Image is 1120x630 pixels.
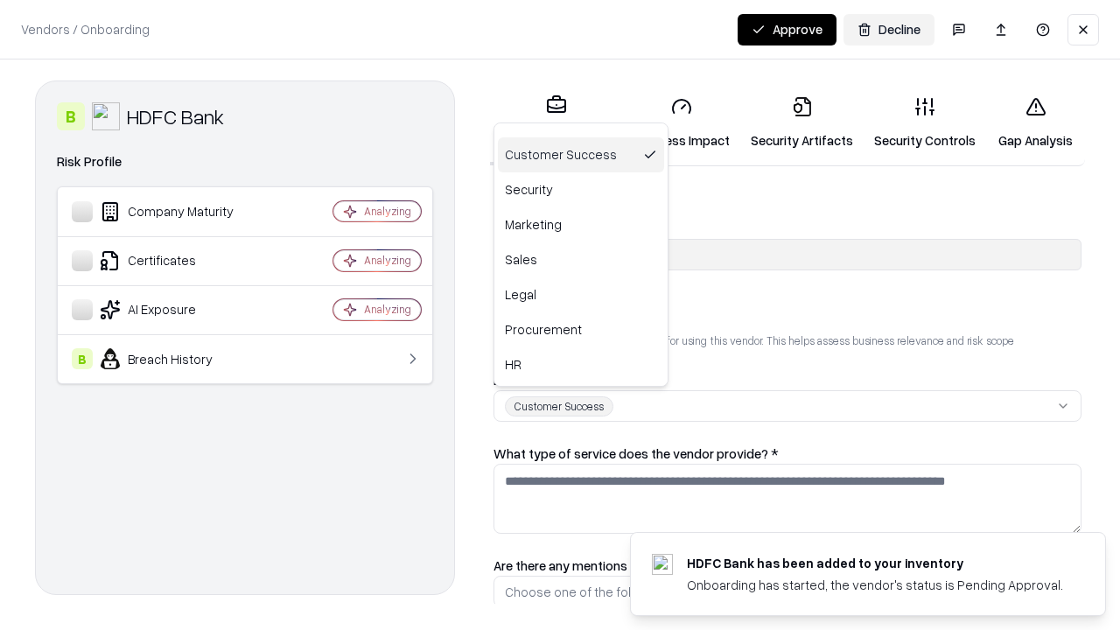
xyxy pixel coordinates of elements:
div: G&A [498,382,664,417]
div: Marketing [498,207,664,242]
img: hdfcbank.com [652,554,673,575]
div: HR [498,347,664,382]
div: Procurement [498,312,664,347]
div: Sales [498,242,664,277]
div: Suggestions [494,123,668,386]
div: Onboarding has started, the vendor's status is Pending Approval. [687,576,1063,594]
div: HDFC Bank has been added to your inventory [687,554,1063,572]
div: Customer Success [498,137,664,172]
div: Security [498,172,664,207]
div: Legal [498,277,664,312]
